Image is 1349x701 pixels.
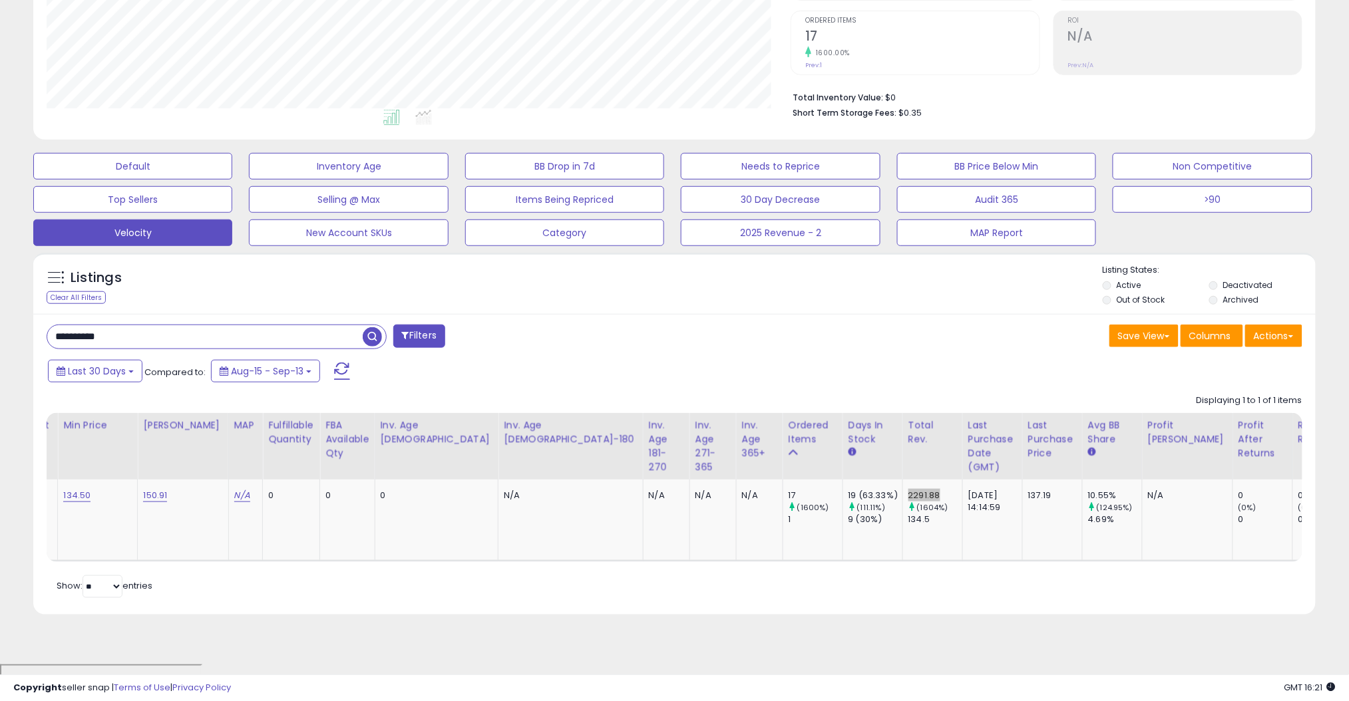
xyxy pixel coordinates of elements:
[917,502,948,513] small: (1604%)
[1239,502,1257,513] small: (0%)
[1117,279,1141,291] label: Active
[143,489,167,502] a: 150.91
[1223,279,1272,291] label: Deactivated
[1181,325,1243,347] button: Columns
[63,489,91,502] a: 134.50
[1103,264,1316,277] p: Listing States:
[789,490,843,501] div: 17
[1239,418,1287,460] div: Profit After Returns
[381,418,493,446] div: Inv. Age [DEMOGRAPHIC_DATA]
[234,418,257,432] div: MAP
[504,418,637,446] div: Inv. Age [DEMOGRAPHIC_DATA]-180
[793,88,1292,104] li: $0
[211,360,320,382] button: Aug-15 - Sep-13
[1113,153,1312,180] button: Non Competitive
[908,513,962,525] div: 134.5
[1068,61,1094,69] small: Prev: N/A
[1109,325,1179,347] button: Save View
[249,186,448,213] button: Selling @ Max
[849,513,902,525] div: 9 (30%)
[1298,502,1317,513] small: (0%)
[789,418,837,446] div: Ordered Items
[1088,513,1142,525] div: 4.69%
[811,48,850,58] small: 1600.00%
[1189,329,1231,343] span: Columns
[249,153,448,180] button: Inventory Age
[649,490,679,501] div: N/A
[47,291,106,304] div: Clear All Filters
[897,186,1096,213] button: Audit 365
[268,490,309,501] div: 0
[805,61,822,69] small: Prev: 1
[268,418,314,446] div: Fulfillable Quantity
[504,490,632,501] div: N/A
[897,219,1096,246] button: MAP Report
[325,490,364,501] div: 0
[1197,394,1302,407] div: Displaying 1 to 1 of 1 items
[805,17,1039,25] span: Ordered Items
[1113,186,1312,213] button: >90
[681,219,880,246] button: 2025 Revenue - 2
[797,502,829,513] small: (1600%)
[1223,294,1258,305] label: Archived
[1088,418,1137,446] div: Avg BB Share
[849,446,857,458] small: Days In Stock.
[742,490,773,501] div: N/A
[465,219,664,246] button: Category
[1117,294,1165,305] label: Out of Stock
[1068,17,1302,25] span: ROI
[805,29,1039,47] h2: 17
[968,418,1017,474] div: Last Purchase Date (GMT)
[63,418,132,432] div: Min Price
[695,418,731,474] div: Inv. Age 271-365
[908,418,957,446] div: Total Rev.
[1068,29,1302,47] h2: N/A
[898,106,922,119] span: $0.35
[33,153,232,180] button: Default
[1097,502,1133,513] small: (124.95%)
[144,366,206,378] span: Compared to:
[249,219,448,246] button: New Account SKUs
[48,360,142,382] button: Last 30 Days
[849,418,897,446] div: Days In Stock
[143,418,222,432] div: [PERSON_NAME]
[381,490,488,501] div: 0
[1088,490,1142,501] div: 10.55%
[681,186,880,213] button: 30 Day Decrease
[1298,418,1347,446] div: Return Rate
[1088,446,1096,458] small: Avg BB Share.
[465,186,664,213] button: Items Being Repriced
[849,490,902,501] div: 19 (63.33%)
[465,153,664,180] button: BB Drop in 7d
[1028,490,1072,501] div: 137.19
[1239,513,1292,525] div: 0
[742,418,777,460] div: Inv. Age 365+
[27,418,53,432] div: Cost
[695,490,726,501] div: N/A
[68,364,126,378] span: Last 30 Days
[71,269,122,287] h5: Listings
[1245,325,1302,347] button: Actions
[857,502,885,513] small: (111.11%)
[33,186,232,213] button: Top Sellers
[1148,418,1227,446] div: Profit [PERSON_NAME]
[968,490,1012,513] div: [DATE] 14:14:59
[793,92,883,103] b: Total Inventory Value:
[649,418,684,474] div: Inv. Age 181-270
[1239,490,1292,501] div: 0
[234,489,250,502] a: N/A
[789,513,843,525] div: 1
[681,153,880,180] button: Needs to Reprice
[231,364,303,378] span: Aug-15 - Sep-13
[908,490,962,501] div: 2291.88
[793,107,896,118] b: Short Term Storage Fees:
[33,219,232,246] button: Velocity
[1148,490,1223,501] div: N/A
[325,418,369,460] div: FBA Available Qty
[1028,418,1077,460] div: Last Purchase Price
[393,325,445,348] button: Filters
[897,153,1096,180] button: BB Price Below Min
[57,579,152,592] span: Show: entries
